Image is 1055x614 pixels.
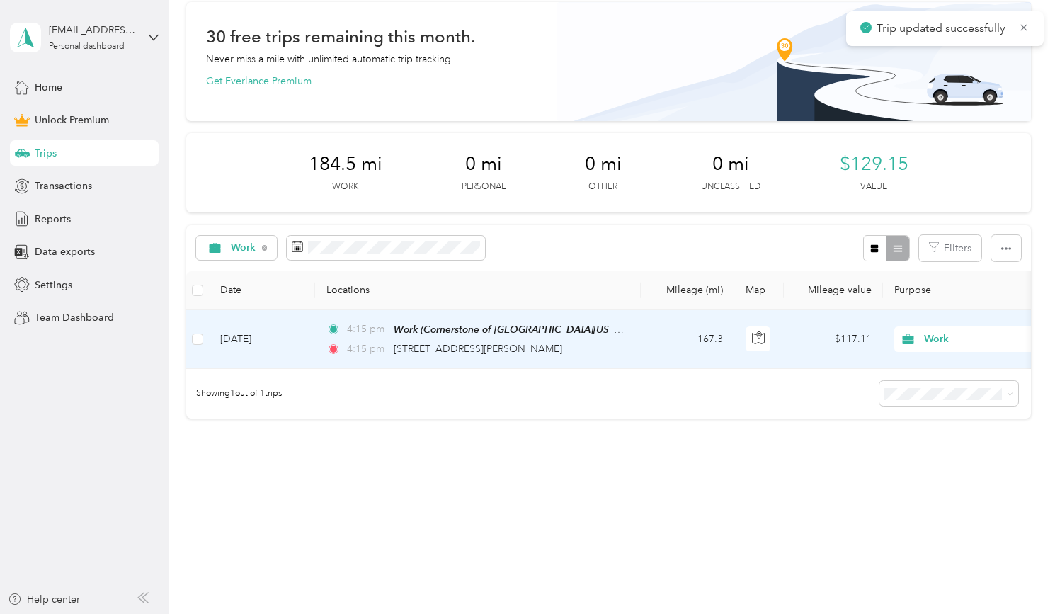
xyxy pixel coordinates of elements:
span: 184.5 mi [309,153,382,176]
span: Reports [35,212,71,227]
button: Help center [8,592,80,607]
td: [DATE] [209,310,315,369]
div: [EMAIL_ADDRESS][DOMAIN_NAME] [49,23,137,38]
button: Filters [919,235,981,261]
span: 0 mi [585,153,622,176]
button: Get Everlance Premium [206,74,312,89]
span: Trips [35,146,57,161]
span: Work [231,243,256,253]
span: 4:15 pm [347,341,387,357]
span: Settings [35,278,72,292]
span: Work [924,331,1054,347]
th: Map [734,271,784,310]
th: Date [209,271,315,310]
span: Team Dashboard [35,310,114,325]
p: Never miss a mile with unlimited automatic trip tracking [206,52,451,67]
span: Work (Cornerstone of [GEOGRAPHIC_DATA][US_STATE], [STREET_ADDRESS] [STREET_ADDRESS]) [394,324,833,336]
div: Personal dashboard [49,42,125,51]
span: $129.15 [840,153,908,176]
span: Unlock Premium [35,113,109,127]
span: [STREET_ADDRESS][PERSON_NAME] [394,343,562,355]
span: Home [35,80,62,95]
th: Mileage (mi) [641,271,734,310]
p: Unclassified [701,181,760,193]
th: Mileage value [784,271,883,310]
iframe: Everlance-gr Chat Button Frame [976,535,1055,614]
h1: 30 free trips remaining this month. [206,29,475,44]
span: Showing 1 out of 1 trips [186,387,282,400]
span: Transactions [35,178,92,193]
td: 167.3 [641,310,734,369]
span: 0 mi [465,153,502,176]
td: $117.11 [784,310,883,369]
p: Other [588,181,617,193]
img: Banner [557,2,1031,121]
span: 0 mi [712,153,749,176]
p: Personal [462,181,506,193]
th: Locations [315,271,641,310]
p: Value [860,181,887,193]
p: Work [332,181,358,193]
span: Data exports [35,244,95,259]
p: Trip updated successfully [877,20,1008,38]
span: 4:15 pm [347,322,387,337]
